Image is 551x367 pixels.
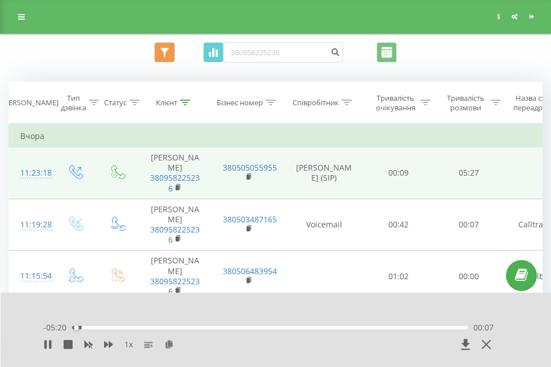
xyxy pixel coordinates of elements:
span: 00:07 [473,322,494,333]
a: 380958225236 [150,224,200,245]
div: Тривалість розмови [444,93,488,113]
td: 05:27 [434,147,504,199]
td: 00:09 [364,147,434,199]
td: [PERSON_NAME] [138,147,212,199]
span: - 05:20 [43,322,72,333]
td: 00:07 [434,199,504,250]
td: [PERSON_NAME] (SIP) [285,147,364,199]
td: 00:00 [434,250,504,302]
div: Статус [104,98,127,108]
div: [PERSON_NAME] [2,98,59,108]
div: Бізнес номер [217,98,263,108]
input: Пошук за номером [223,42,343,62]
div: Тривалість очікування [373,93,418,113]
div: Співробітник [293,98,339,108]
a: 380958225236 [150,172,200,193]
div: Тип дзвінка [61,93,86,113]
div: 11:19:28 [20,214,43,236]
td: 00:42 [364,199,434,250]
td: Voicemail [285,199,364,250]
div: 11:15:54 [20,265,43,287]
span: 1 x [124,339,133,350]
a: 380506483954 [223,266,277,276]
td: [PERSON_NAME] [138,199,212,250]
div: Accessibility label [74,325,79,330]
div: 11:23:18 [20,162,43,184]
div: Клієнт [156,98,177,108]
td: 01:02 [364,250,434,302]
td: [PERSON_NAME] [138,250,212,302]
a: 380503487165 [223,214,277,225]
a: 380505055955 [223,162,277,173]
a: 380958225236 [150,276,200,297]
